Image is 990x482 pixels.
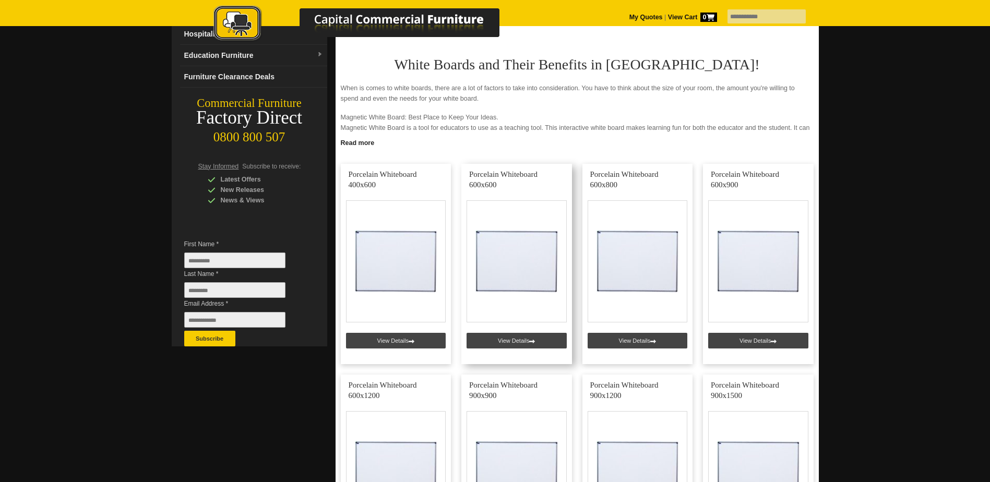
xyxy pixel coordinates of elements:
[184,312,285,328] input: Email Address *
[208,174,307,185] div: Latest Offers
[184,298,301,309] span: Email Address *
[336,135,819,148] a: Click to read more
[242,163,301,170] span: Subscribe to receive:
[185,5,550,43] img: Capital Commercial Furniture Logo
[208,185,307,195] div: New Releases
[666,14,717,21] a: View Cart0
[668,14,717,21] strong: View Cart
[180,66,327,88] a: Furniture Clearance Deals
[317,52,323,58] img: dropdown
[198,163,239,170] span: Stay Informed
[208,195,307,206] div: News & Views
[341,112,814,143] p: Magnetic White Board: Best Place to Keep Your Ideas. Magnetic White Board is a tool for educators...
[341,83,814,104] p: When is comes to white boards, there are a lot of factors to take into consideration. You have to...
[180,45,327,66] a: Education Furnituredropdown
[184,252,285,268] input: First Name *
[172,96,327,111] div: Commercial Furniture
[184,331,235,346] button: Subscribe
[341,18,814,38] h1: White Boards NZ
[341,57,814,73] h2: White Boards and Their Benefits in [GEOGRAPHIC_DATA]!
[629,14,663,21] a: My Quotes
[184,269,301,279] span: Last Name *
[185,5,550,46] a: Capital Commercial Furniture Logo
[184,282,285,298] input: Last Name *
[700,13,717,22] span: 0
[172,111,327,125] div: Factory Direct
[184,239,301,249] span: First Name *
[180,23,327,45] a: Hospitality Furnituredropdown
[172,125,327,144] div: 0800 800 507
